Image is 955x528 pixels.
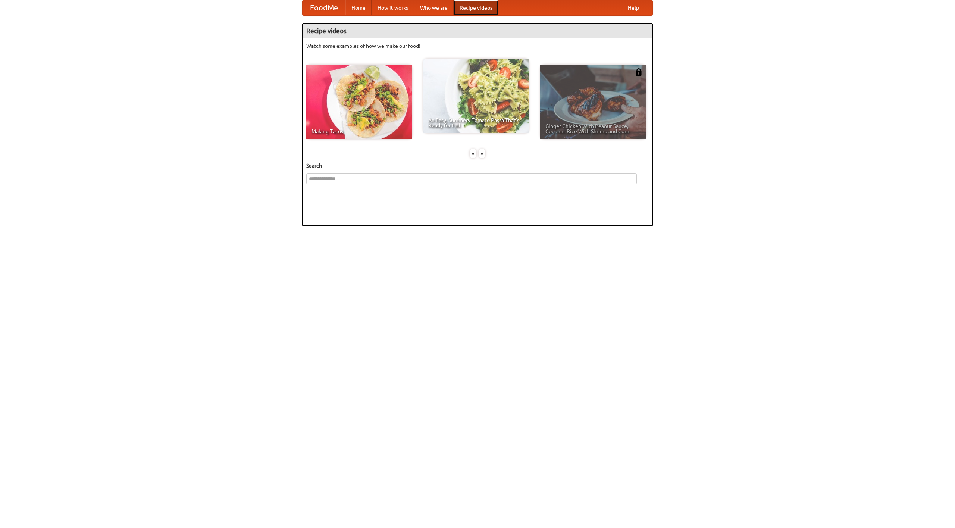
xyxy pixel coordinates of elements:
a: Help [622,0,645,15]
a: Making Tacos [306,65,412,139]
p: Watch some examples of how we make our food! [306,42,649,50]
div: « [470,149,476,158]
a: FoodMe [303,0,345,15]
h4: Recipe videos [303,24,652,38]
a: Home [345,0,372,15]
span: Making Tacos [311,129,407,134]
span: An Easy, Summery Tomato Pasta That's Ready for Fall [428,118,524,128]
a: An Easy, Summery Tomato Pasta That's Ready for Fall [423,59,529,133]
img: 483408.png [635,68,642,76]
h5: Search [306,162,649,169]
a: Recipe videos [454,0,498,15]
div: » [479,149,485,158]
a: Who we are [414,0,454,15]
a: How it works [372,0,414,15]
